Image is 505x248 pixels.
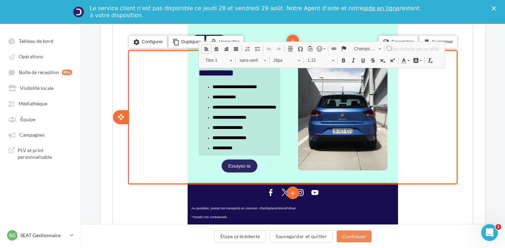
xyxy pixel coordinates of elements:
a: Opérations [4,50,76,63]
span: Tableau de bord [19,38,53,44]
a: Campagnes [4,128,76,141]
span: Médiathèque [19,101,47,107]
span: Visibilité locale [20,85,54,91]
button: Continuer [337,230,371,242]
a: Boîte de réception 99+ [4,66,76,79]
span: PLV et print personnalisable [18,147,72,161]
iframe: Intercom live chat [481,224,498,241]
a: PLV et print personnalisable [4,144,76,163]
button: Étape précédente [214,230,266,242]
span: Opérations [19,54,43,60]
span: 1 [496,224,501,230]
a: Tableau de bord [4,34,76,47]
a: Équipe [4,113,76,125]
a: Visibilité locale [4,81,76,94]
p: SEAT Gestionnaire [20,232,67,239]
button: Sauvegarder et quitter [270,230,333,242]
img: Profile image for Service-Client [73,6,84,18]
div: 99+ [62,70,72,75]
a: Médiathèque [4,97,76,110]
span: Équipe [20,116,35,122]
span: Boîte de réception [19,69,59,75]
div: Le service client n'est pas disponible ce jeudi 28 et vendredi 29 août. Notre Agent d'aide et not... [90,5,421,19]
span: SG [9,232,15,239]
a: SG SEAT Gestionnaire [6,229,75,242]
span: Campagnes [19,132,45,138]
div: Fermer [492,6,499,11]
a: aide en ligne [363,5,399,12]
